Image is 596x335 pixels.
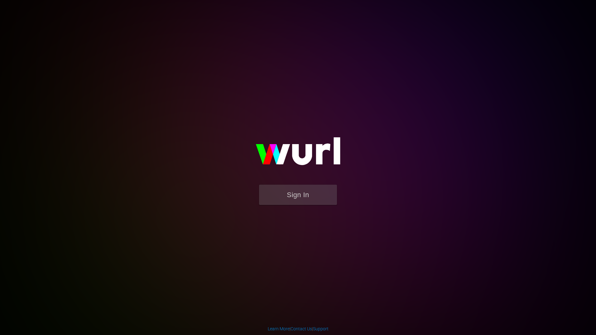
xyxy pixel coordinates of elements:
button: Sign In [259,185,337,205]
a: Contact Us [291,326,312,331]
img: wurl-logo-on-black-223613ac3d8ba8fe6dc639794a292ebdb59501304c7dfd60c99c58986ef67473.svg [236,124,360,184]
div: | | [268,326,329,332]
a: Learn More [268,326,290,331]
a: Support [313,326,329,331]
